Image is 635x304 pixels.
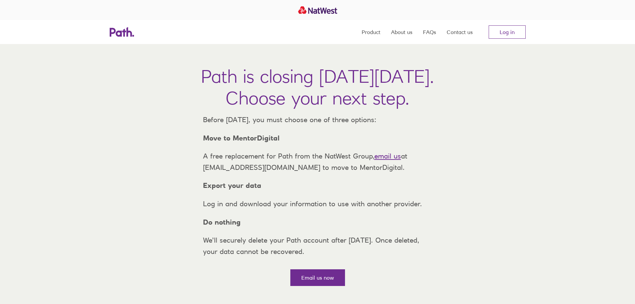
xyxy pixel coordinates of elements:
[447,20,473,44] a: Contact us
[362,20,380,44] a: Product
[203,134,280,142] strong: Move to MentorDigital
[203,181,261,190] strong: Export your data
[423,20,436,44] a: FAQs
[198,114,438,125] p: Before [DATE], you must choose one of three options:
[198,198,438,210] p: Log in and download your information to use with another provider.
[198,235,438,257] p: We’ll securely delete your Path account after [DATE]. Once deleted, your data cannot be recovered.
[198,150,438,173] p: A free replacement for Path from the NatWest Group, at [EMAIL_ADDRESS][DOMAIN_NAME] to move to Me...
[374,152,401,160] a: email us
[489,25,526,39] a: Log in
[201,65,434,109] h1: Path is closing [DATE][DATE]. Choose your next step.
[290,269,345,286] a: Email us now
[203,218,241,226] strong: Do nothing
[391,20,412,44] a: About us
